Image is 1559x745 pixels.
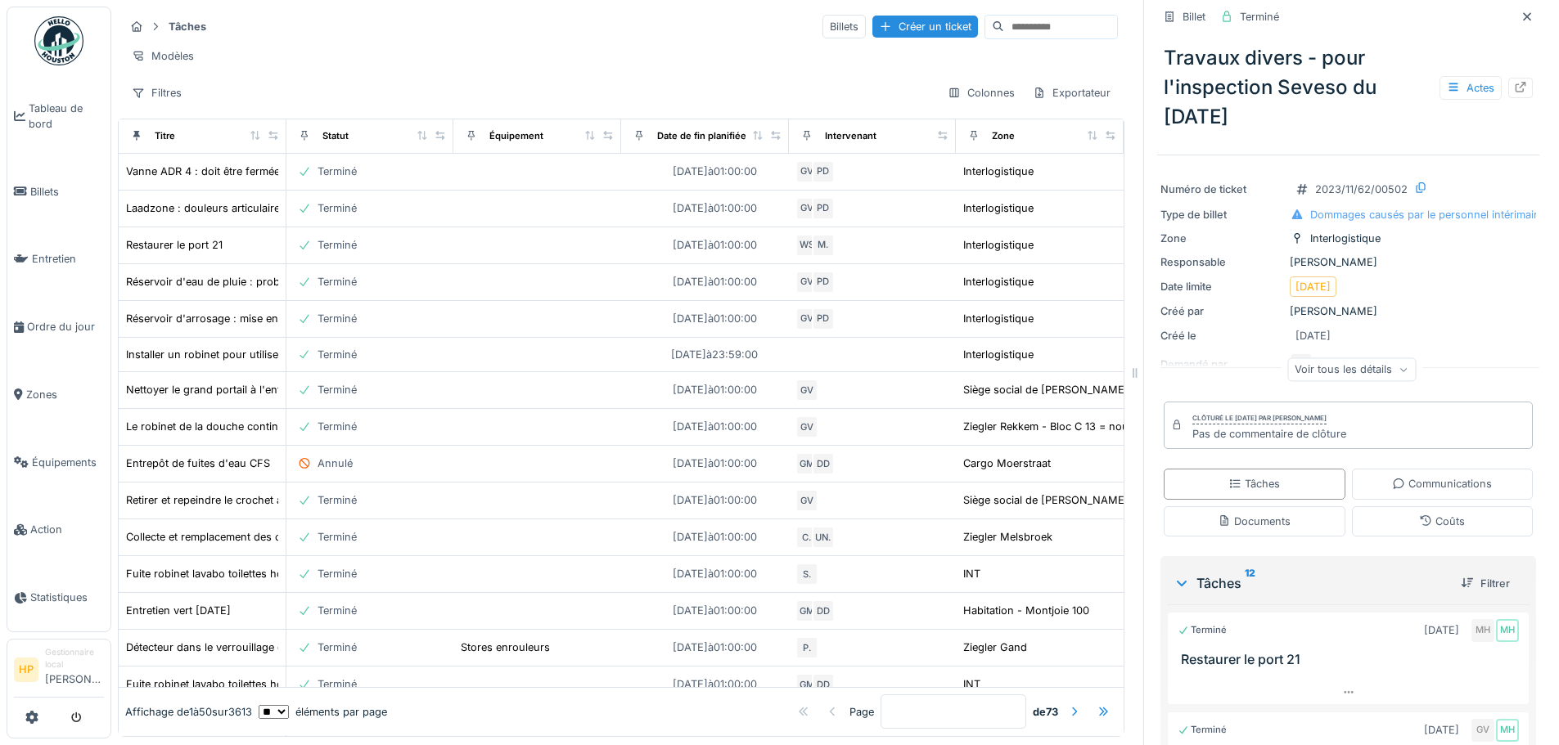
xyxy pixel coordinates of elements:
[673,384,708,396] font: [DATE]
[963,494,1129,506] font: Siège social de [PERSON_NAME]
[963,678,980,690] font: INT
[673,604,708,617] font: [DATE]
[1500,724,1515,735] font: MH
[199,706,212,718] font: 50
[126,165,499,177] font: Vanne ADR 4 : doit être fermée mais est toujours en position « OUVERTE »
[7,226,110,294] a: Entretien
[1183,11,1205,23] font: Billet
[14,646,104,698] a: HP Gestionnaire local[PERSON_NAME]
[673,165,708,177] font: [DATE]
[708,531,714,543] font: à
[708,568,714,580] font: à
[708,384,714,396] font: à
[671,348,706,361] font: [DATE]
[963,276,1034,288] font: Interlogistique
[126,604,231,617] font: Entretien vert [DATE]
[1240,11,1279,23] font: Terminé
[322,129,349,143] div: Statut
[800,276,813,287] font: GV
[489,129,543,143] div: Équipement
[212,706,228,718] font: sur
[963,239,1034,251] font: Interlogistique
[673,568,708,580] font: [DATE]
[673,678,708,690] font: [DATE]
[963,165,1034,177] font: Interlogistique
[803,568,811,580] font: S.
[1424,724,1459,736] font: [DATE]
[1192,413,1327,424] div: Clôturé le [DATE] par [PERSON_NAME]
[7,496,110,564] a: Action
[461,641,550,653] font: Stores enrouleurs
[318,276,357,288] font: Terminé
[708,604,714,617] font: à
[1181,651,1300,667] font: Restaurer le port 21
[7,74,110,158] a: Tableau de bord
[318,312,357,325] font: Terminé
[817,605,830,617] font: DD
[1315,183,1408,195] font: 2023/11/62/00502
[318,641,357,653] font: Terminé
[318,531,357,543] font: Terminé
[963,348,1034,361] font: Interlogistique
[714,604,757,617] font: 01:00:00
[849,706,874,718] font: Page
[162,19,213,34] strong: Tâches
[126,276,358,288] font: Réservoir d'eau de pluie : problème de flotteur
[802,532,811,543] font: C.
[318,678,357,690] font: Terminé
[963,384,1129,396] font: Siège social de [PERSON_NAME]
[800,495,813,506] font: GV
[712,348,758,361] font: 23:59:00
[318,164,357,179] div: Terminé
[1424,624,1459,636] font: [DATE]
[714,420,757,433] font: 01:00:00
[318,568,357,580] font: Terminé
[673,531,708,543] font: [DATE]
[193,706,199,718] font: à
[1295,330,1331,342] font: [DATE]
[126,568,401,580] font: Fuite robinet lavabo toilettes hommes rez-de-chaussée
[714,568,757,580] font: 01:00:00
[7,293,110,361] a: Ordre du jour
[126,202,286,214] font: Laadzone : douleurs articulaires
[7,429,110,496] a: Équipements
[32,455,104,470] span: Équipements
[126,312,385,325] font: Réservoir d'arrosage : mise en place d'un antirouille
[124,44,201,68] div: Modèles
[714,678,757,690] font: 01:00:00
[1191,724,1227,735] font: Terminé
[800,202,813,213] font: GV
[1476,724,1489,735] font: GV
[963,312,1034,325] font: Interlogistique
[963,603,1089,618] div: Habitation - Montjoie 100
[318,604,357,617] font: Terminé
[1160,303,1283,319] div: Créé par
[673,457,708,469] font: [DATE]
[673,276,708,288] font: [DATE]
[1245,478,1280,490] font: Tâches
[817,202,829,213] font: PD
[45,646,104,671] div: Gestionnaire local
[1160,256,1226,268] font: Responsable
[26,388,57,401] font: Zones
[708,165,714,177] font: à
[714,312,757,325] font: 01:00:00
[825,129,876,143] div: Intervenant
[1419,514,1465,529] div: Coûts
[673,312,708,325] font: [DATE]
[19,663,34,675] font: HP
[714,531,757,543] font: 01:00:00
[708,202,714,214] font: à
[32,253,76,265] font: Entretien
[126,239,223,251] font: Restaurer le port 21
[1052,87,1111,99] font: Exportateur
[963,202,1034,214] font: Interlogistique
[318,420,357,433] font: Terminé
[800,679,814,690] font: GM
[155,129,175,143] div: Titre
[1245,567,1255,579] font: 12
[963,457,1051,469] font: Cargo Moerstraat
[1160,280,1212,293] font: Date limite
[126,420,615,433] font: Le robinet de la douche continue de couler, le bouton est bloqué (email [PERSON_NAME] [DATE])
[963,420,1254,433] font: Ziegler Rekkem - Bloc C 13 = nouvelle construction Ziegler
